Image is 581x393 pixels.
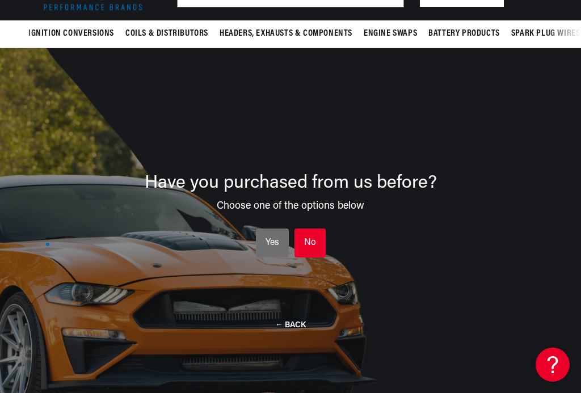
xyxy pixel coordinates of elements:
[125,28,208,40] span: Coils & Distributors
[28,20,120,47] summary: Ignition Conversions
[511,28,580,40] span: Spark Plug Wires
[423,20,506,47] summary: Battery Products
[45,192,536,212] div: Choose one of the options below
[275,319,306,330] button: ← BACK
[358,20,423,47] summary: Engine Swaps
[304,236,316,251] div: No
[45,174,536,192] div: Have you purchased from us before?
[220,28,352,40] span: Headers, Exhausts & Components
[120,20,214,47] summary: Coils & Distributors
[28,28,114,40] span: Ignition Conversions
[266,236,279,251] div: Yes
[428,28,500,40] span: Battery Products
[214,20,358,47] summary: Headers, Exhausts & Components
[364,28,417,40] span: Engine Swaps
